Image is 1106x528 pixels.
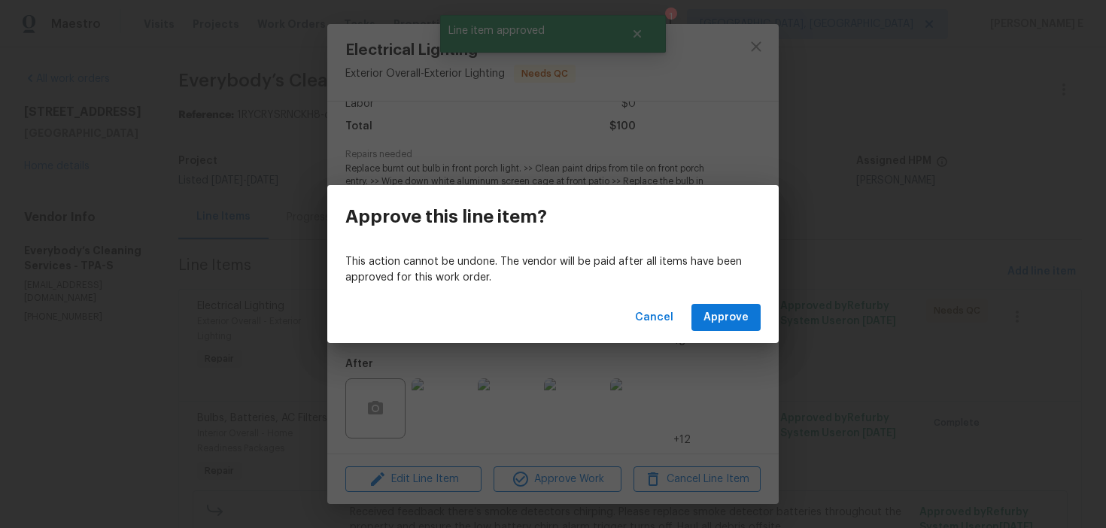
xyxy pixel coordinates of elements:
p: This action cannot be undone. The vendor will be paid after all items have been approved for this... [345,254,761,286]
button: Approve [691,304,761,332]
span: Approve [703,308,749,327]
span: Cancel [635,308,673,327]
h3: Approve this line item? [345,206,547,227]
button: Cancel [629,304,679,332]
